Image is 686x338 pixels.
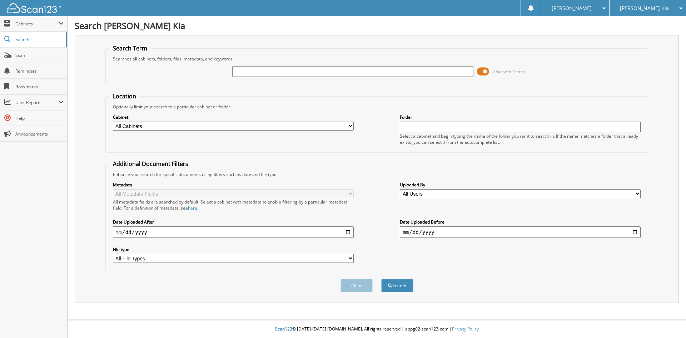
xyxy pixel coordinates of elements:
[113,226,354,238] input: start
[552,6,592,10] span: [PERSON_NAME]
[275,326,292,332] span: Scan123
[68,320,686,338] div: © [DATE]-[DATE] [DOMAIN_NAME]. All rights reserved | appg02-scan123-com |
[620,6,669,10] span: [PERSON_NAME] Kia
[400,182,641,188] label: Uploaded By
[113,114,354,120] label: Cabinet
[113,219,354,225] label: Date Uploaded After
[109,171,645,177] div: Enhance your search for specific documents using filters such as date and file type.
[7,3,61,13] img: scan123-logo-white.svg
[109,92,140,100] legend: Location
[109,44,151,52] legend: Search Term
[340,279,373,292] button: Clear
[650,304,686,338] iframe: Chat Widget
[113,246,354,253] label: File type
[15,52,64,58] span: Scan
[400,133,641,145] div: Select a cabinet and begin typing the name of the folder you want to search in. If the name match...
[15,36,63,43] span: Search
[400,226,641,238] input: end
[15,84,64,90] span: Bookmarks
[15,99,59,106] span: User Reports
[109,56,645,62] div: Searches all cabinets, folders, files, metadata, and keywords
[15,131,64,137] span: Announcements
[15,68,64,74] span: Reminders
[113,199,354,211] div: All metadata fields are searched by default. Select a cabinet with metadata to enable filtering b...
[452,326,479,332] a: Privacy Policy
[400,114,641,120] label: Folder
[109,160,192,168] legend: Additional Document Filters
[15,115,64,121] span: Help
[381,279,413,292] button: Search
[493,69,525,74] span: Advanced Search
[400,219,641,225] label: Date Uploaded Before
[113,182,354,188] label: Metadata
[75,20,679,31] h1: Search [PERSON_NAME] Kia
[15,21,59,27] span: Cabinets
[188,205,197,211] a: here
[109,104,645,110] div: Optionally limit your search to a particular cabinet or folder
